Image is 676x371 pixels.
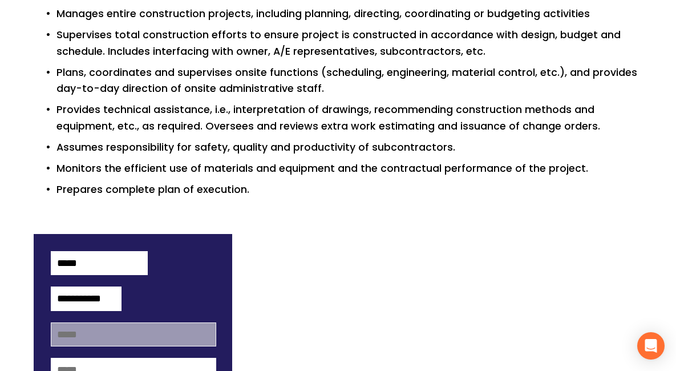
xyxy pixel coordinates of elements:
[56,102,642,134] p: Provides technical assistance, i.e., interpretation of drawings, recommending construction method...
[637,332,665,360] div: Open Intercom Messenger
[56,64,642,97] p: Plans, coordinates and supervises onsite functions (scheduling, engineering, material control, et...
[56,160,642,176] p: Monitors the efficient use of materials and equipment and the contractual performance of the proj...
[56,6,642,22] p: Manages entire construction projects, including planning, directing, coordinating or budgeting ac...
[56,27,642,59] p: Supervises total construction efforts to ensure project is constructed in accordance with design,...
[56,139,642,155] p: Assumes responsibility for safety, quality and productivity of subcontractors.
[56,182,642,197] p: Prepares complete plan of execution.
